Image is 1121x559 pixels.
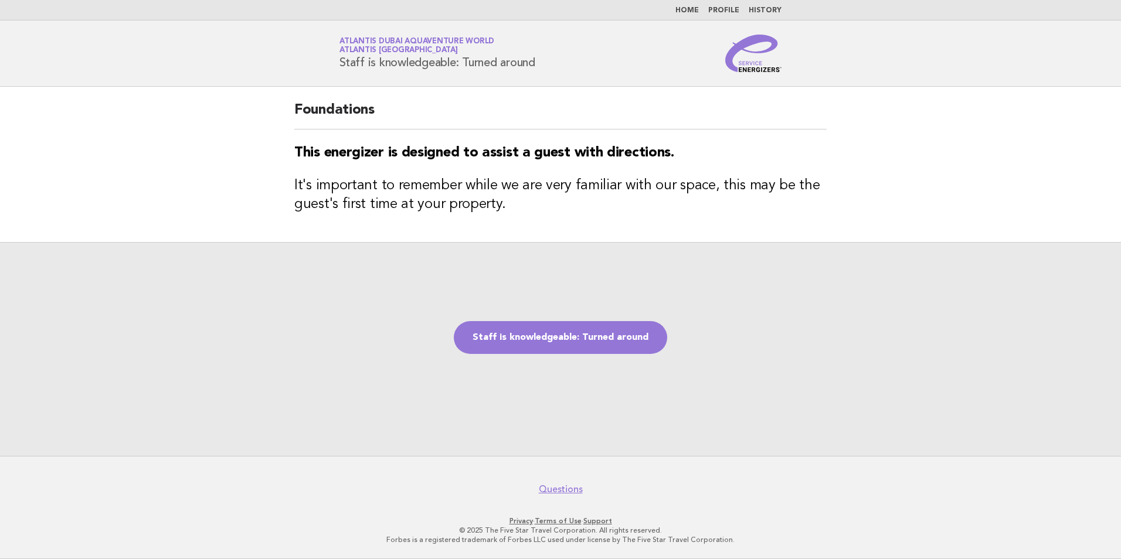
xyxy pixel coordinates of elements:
strong: This energizer is designed to assist a guest with directions. [294,146,674,160]
h3: It's important to remember while we are very familiar with our space, this may be the guest's fir... [294,176,827,214]
a: Home [675,7,699,14]
a: History [749,7,782,14]
a: Terms of Use [535,517,582,525]
a: Profile [708,7,739,14]
a: Staff is knowledgeable: Turned around [454,321,667,354]
a: Support [583,517,612,525]
img: Service Energizers [725,35,782,72]
p: Forbes is a registered trademark of Forbes LLC used under license by The Five Star Travel Corpora... [202,535,919,544]
p: © 2025 The Five Star Travel Corporation. All rights reserved. [202,526,919,535]
p: · · [202,516,919,526]
a: Privacy [509,517,533,525]
a: Questions [539,483,583,495]
h2: Foundations [294,101,827,129]
a: Atlantis Dubai Aquaventure WorldAtlantis [GEOGRAPHIC_DATA] [339,38,494,54]
h1: Staff is knowledgeable: Turned around [339,38,535,69]
span: Atlantis [GEOGRAPHIC_DATA] [339,47,458,54]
